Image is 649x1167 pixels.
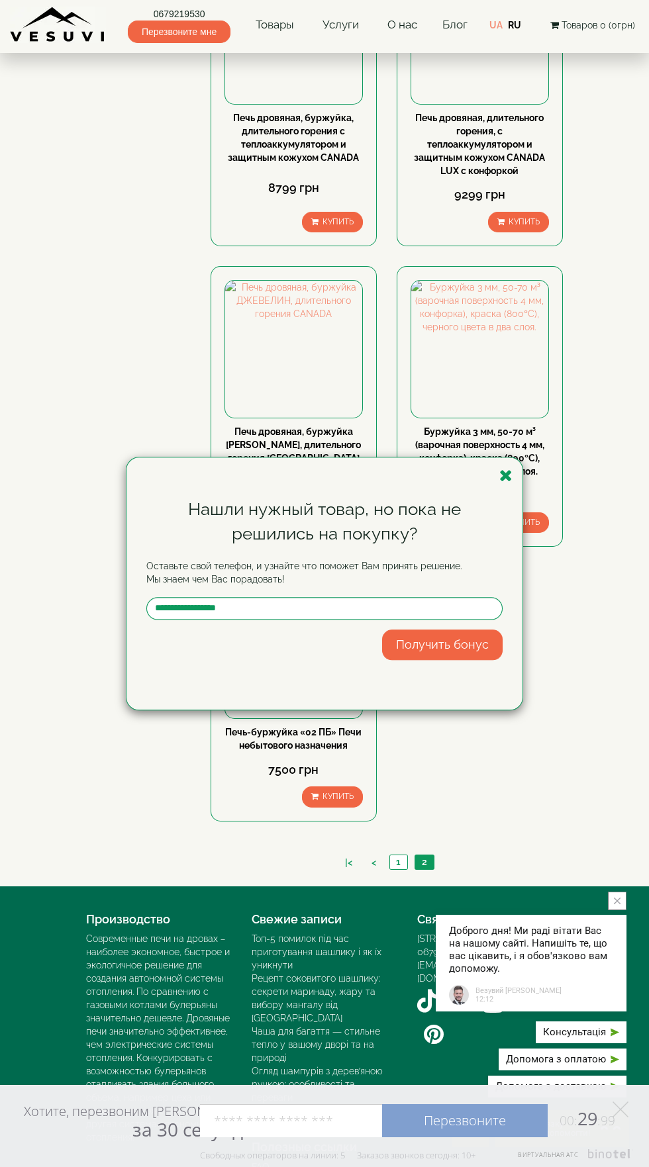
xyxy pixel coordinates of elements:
button: Консультація [536,1021,626,1043]
button: Допомога з оплатою [499,1049,626,1070]
a: Перезвоните [382,1104,548,1137]
span: Доброго дня! Ми раді вітати Вас на нашому сайті. Напишіть те, що вас цікавить, і я обов'язково ва... [449,925,613,975]
span: Допомога з оплатою [506,1054,606,1064]
div: Хотите, перезвоним [PERSON_NAME] [24,1103,251,1140]
button: Допомога з доставкою [488,1076,626,1097]
span: Везувий [PERSON_NAME] [475,986,562,995]
button: Получить бонус [382,630,503,660]
button: close button [608,892,626,910]
span: за 30 секунд? [132,1117,251,1142]
span: Допомога з доставкою [495,1082,606,1092]
p: Оставьте свой телефон, и узнайте что поможет Вам принять решение. Мы знаем чем Вас порадовать! [146,559,503,586]
span: 29 [548,1106,615,1131]
div: Свободных операторов на линии: 5 Заказов звонков сегодня: 10+ [200,1150,475,1160]
span: 12:12 [475,995,562,1004]
span: 00: [560,1112,577,1129]
div: Нашли нужный товар, но пока не решились на покупку? [146,497,503,546]
span: Консультація [543,1027,606,1037]
span: :99 [597,1112,615,1129]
